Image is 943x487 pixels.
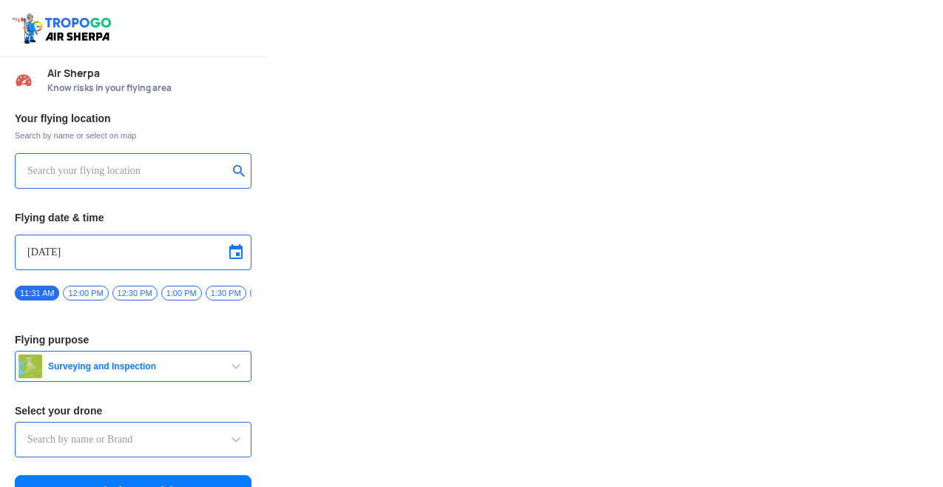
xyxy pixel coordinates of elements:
[11,11,116,45] img: ic_tgdronemaps.svg
[27,243,239,261] input: Select Date
[27,431,239,449] input: Search by name or Brand
[15,335,251,345] h3: Flying purpose
[47,67,251,79] span: Air Sherpa
[15,351,251,382] button: Surveying and Inspection
[18,355,42,378] img: survey.png
[161,286,202,300] span: 1:00 PM
[15,212,251,223] h3: Flying date & time
[15,286,59,300] span: 11:31 AM
[15,113,251,124] h3: Your flying location
[47,82,251,94] span: Know risks in your flying area
[63,286,108,300] span: 12:00 PM
[206,286,246,300] span: 1:30 PM
[250,286,291,300] span: 2:00 PM
[27,162,228,180] input: Search your flying location
[15,406,251,416] h3: Select your drone
[15,71,33,89] img: Risk Scores
[42,360,227,372] span: Surveying and Inspection
[112,286,158,300] span: 12:30 PM
[15,130,251,141] span: Search by name or select on map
